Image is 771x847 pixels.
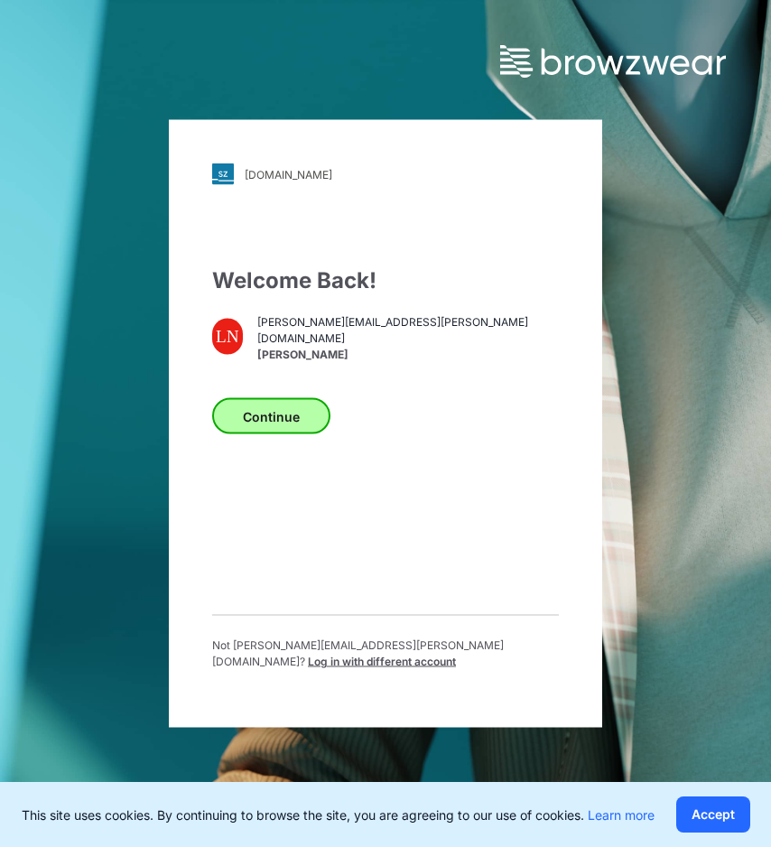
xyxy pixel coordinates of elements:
a: Learn more [588,807,655,823]
button: Continue [212,398,330,434]
div: [DOMAIN_NAME] [245,167,332,181]
span: Log in with different account [308,655,456,668]
button: Accept [676,796,750,833]
p: This site uses cookies. By continuing to browse the site, you are agreeing to our use of cookies. [22,805,655,824]
a: [DOMAIN_NAME] [212,163,559,185]
div: LN [212,319,243,355]
p: Not [PERSON_NAME][EMAIL_ADDRESS][PERSON_NAME][DOMAIN_NAME] ? [212,638,559,670]
span: [PERSON_NAME][EMAIL_ADDRESS][PERSON_NAME][DOMAIN_NAME] [257,313,559,346]
img: browzwear-logo.73288ffb.svg [500,45,726,78]
span: [PERSON_NAME] [257,346,559,362]
img: svg+xml;base64,PHN2ZyB3aWR0aD0iMjgiIGhlaWdodD0iMjgiIHZpZXdCb3g9IjAgMCAyOCAyOCIgZmlsbD0ibm9uZSIgeG... [212,163,234,185]
div: Welcome Back! [212,265,559,297]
